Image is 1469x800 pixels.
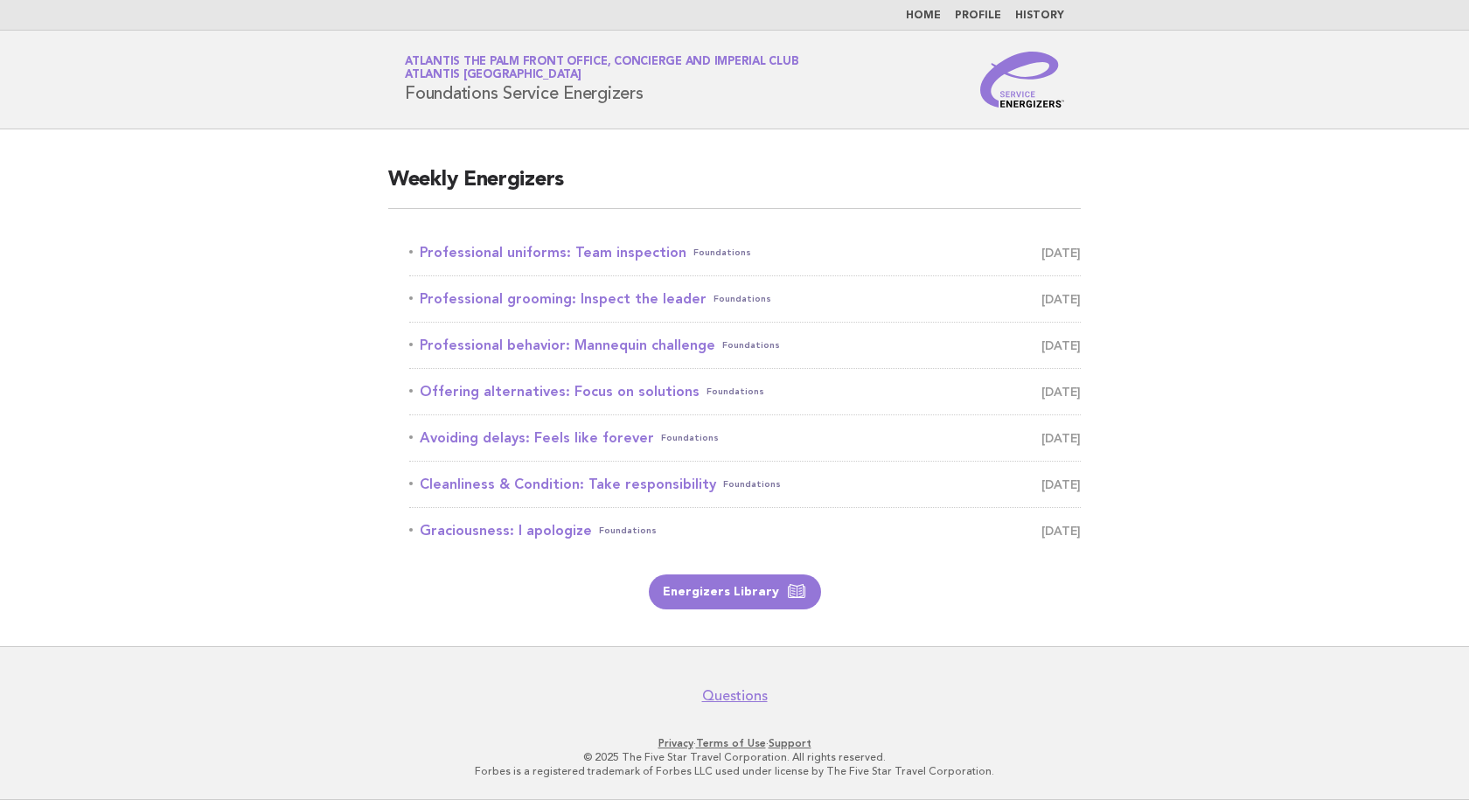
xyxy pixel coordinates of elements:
a: Terms of Use [696,737,766,749]
a: Avoiding delays: Feels like foreverFoundations [DATE] [409,426,1081,450]
p: · · [199,736,1270,750]
img: Service Energizers [980,52,1064,108]
span: Foundations [714,287,771,311]
a: Graciousness: I apologizeFoundations [DATE] [409,518,1081,543]
a: Cleanliness & Condition: Take responsibilityFoundations [DATE] [409,472,1081,497]
a: Home [906,10,941,21]
span: Foundations [707,379,764,404]
span: [DATE] [1041,240,1081,265]
h1: Foundations Service Energizers [405,57,798,102]
a: Offering alternatives: Focus on solutionsFoundations [DATE] [409,379,1081,404]
span: Foundations [661,426,719,450]
span: [DATE] [1041,379,1081,404]
a: Profile [955,10,1001,21]
span: [DATE] [1041,426,1081,450]
p: Forbes is a registered trademark of Forbes LLC used under license by The Five Star Travel Corpora... [199,764,1270,778]
a: Atlantis The Palm Front Office, Concierge and Imperial ClubAtlantis [GEOGRAPHIC_DATA] [405,56,798,80]
a: Energizers Library [649,574,821,609]
a: Privacy [658,737,693,749]
a: Questions [702,687,768,705]
span: [DATE] [1041,287,1081,311]
span: Foundations [693,240,751,265]
span: Atlantis [GEOGRAPHIC_DATA] [405,70,581,81]
span: Foundations [599,518,657,543]
a: History [1015,10,1064,21]
a: Support [769,737,811,749]
span: [DATE] [1041,472,1081,497]
span: Foundations [722,333,780,358]
span: Foundations [723,472,781,497]
a: Professional behavior: Mannequin challengeFoundations [DATE] [409,333,1081,358]
a: Professional grooming: Inspect the leaderFoundations [DATE] [409,287,1081,311]
span: [DATE] [1041,333,1081,358]
h2: Weekly Energizers [388,166,1081,209]
a: Professional uniforms: Team inspectionFoundations [DATE] [409,240,1081,265]
span: [DATE] [1041,518,1081,543]
p: © 2025 The Five Star Travel Corporation. All rights reserved. [199,750,1270,764]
